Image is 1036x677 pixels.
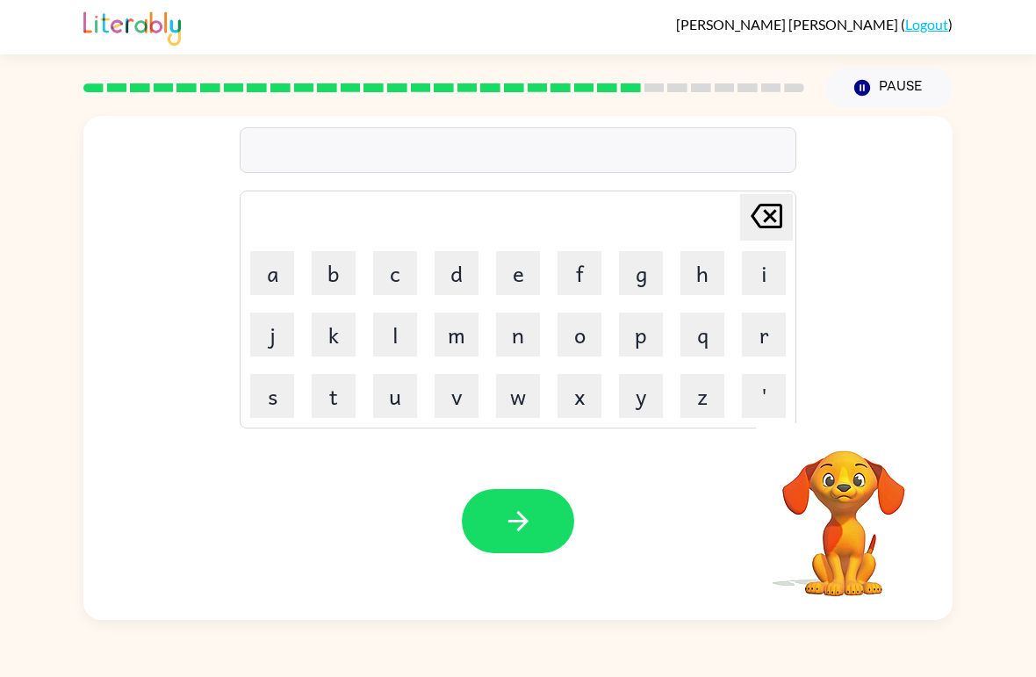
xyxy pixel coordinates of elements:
[373,313,417,357] button: l
[496,313,540,357] button: n
[312,374,356,418] button: t
[680,313,724,357] button: q
[619,251,663,295] button: g
[825,68,953,108] button: Pause
[905,16,948,32] a: Logout
[742,374,786,418] button: '
[373,251,417,295] button: c
[619,313,663,357] button: p
[676,16,901,32] span: [PERSON_NAME] [PERSON_NAME]
[250,374,294,418] button: s
[83,7,181,46] img: Literably
[373,374,417,418] button: u
[558,313,601,357] button: o
[496,374,540,418] button: w
[756,423,932,599] video: Your browser must support playing .mp4 files to use Literably. Please try using another browser.
[250,313,294,357] button: j
[680,251,724,295] button: h
[496,251,540,295] button: e
[435,251,478,295] button: d
[619,374,663,418] button: y
[558,374,601,418] button: x
[312,251,356,295] button: b
[558,251,601,295] button: f
[250,251,294,295] button: a
[680,374,724,418] button: z
[312,313,356,357] button: k
[435,313,478,357] button: m
[676,16,953,32] div: ( )
[742,313,786,357] button: r
[435,374,478,418] button: v
[742,251,786,295] button: i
